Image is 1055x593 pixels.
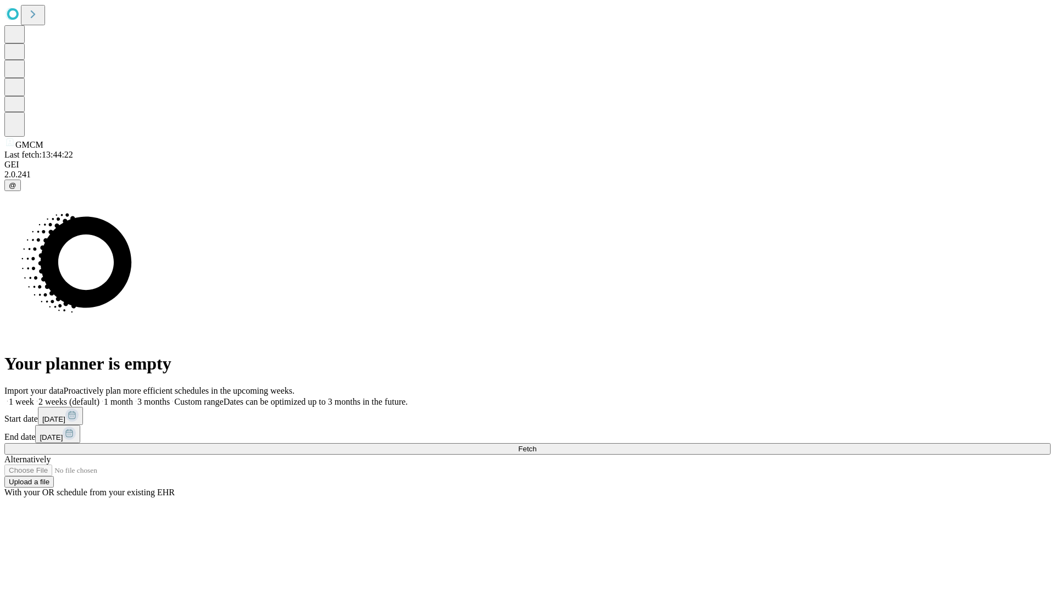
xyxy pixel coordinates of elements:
[4,354,1051,374] h1: Your planner is empty
[4,425,1051,443] div: End date
[137,397,170,406] span: 3 months
[104,397,133,406] span: 1 month
[4,488,175,497] span: With your OR schedule from your existing EHR
[4,443,1051,455] button: Fetch
[9,181,16,189] span: @
[224,397,408,406] span: Dates can be optimized up to 3 months in the future.
[518,445,536,453] span: Fetch
[4,476,54,488] button: Upload a file
[35,425,80,443] button: [DATE]
[9,397,34,406] span: 1 week
[38,397,99,406] span: 2 weeks (default)
[4,170,1051,180] div: 2.0.241
[15,140,43,149] span: GMCM
[4,160,1051,170] div: GEI
[4,386,64,395] span: Import your data
[4,180,21,191] button: @
[38,407,83,425] button: [DATE]
[64,386,295,395] span: Proactively plan more efficient schedules in the upcoming weeks.
[42,415,65,423] span: [DATE]
[4,455,51,464] span: Alternatively
[40,433,63,441] span: [DATE]
[4,150,73,159] span: Last fetch: 13:44:22
[4,407,1051,425] div: Start date
[174,397,223,406] span: Custom range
